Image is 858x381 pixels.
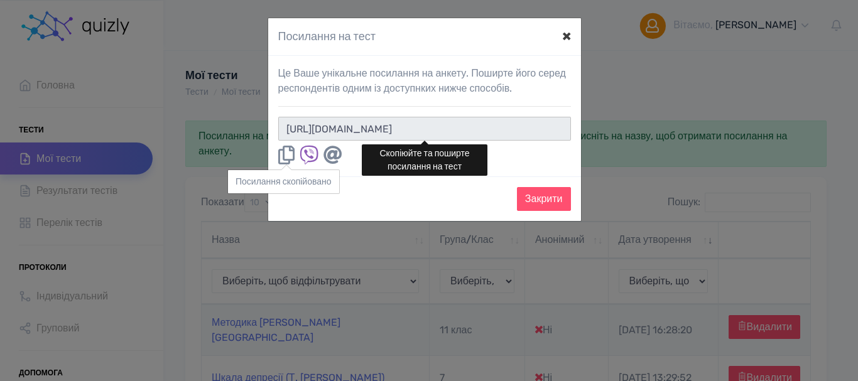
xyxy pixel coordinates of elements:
[228,170,339,193] div: Посилання скопiйовано
[278,66,571,96] p: Це Ваше унікальне посилання на анкету. Поширте його серед респондентів одним із доступнких нижче ...
[362,144,487,176] div: Скопіюйте та поширте посилання на тест
[517,187,571,211] button: Закрити
[552,18,581,53] button: ×
[278,28,376,45] h4: Посилання на тест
